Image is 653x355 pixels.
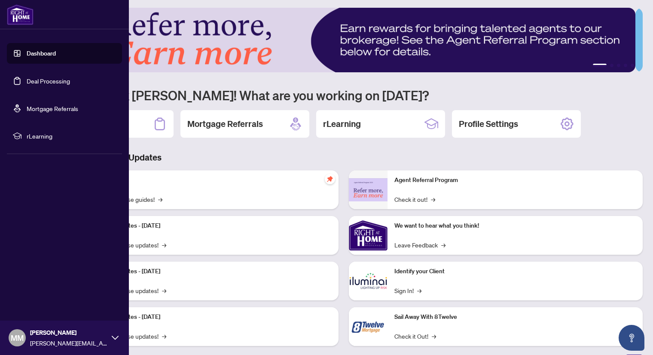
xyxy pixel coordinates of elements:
h3: Brokerage & Industry Updates [45,151,643,164]
span: → [162,331,166,341]
img: Identify your Client [349,262,388,300]
img: Slide 0 [45,8,635,72]
a: Sign In!→ [394,286,421,295]
img: logo [7,4,34,25]
span: → [158,194,162,204]
img: Sail Away With 8Twelve [349,307,388,346]
p: Platform Updates - [DATE] [90,312,332,322]
p: Agent Referral Program [394,176,636,185]
h2: Mortgage Referrals [187,118,263,130]
button: 4 [624,64,627,67]
span: [PERSON_NAME] [30,328,107,337]
span: MM [11,332,24,344]
button: 3 [617,64,620,67]
a: Leave Feedback→ [394,240,446,250]
p: Identify your Client [394,267,636,276]
p: Platform Updates - [DATE] [90,221,332,231]
a: Check it Out!→ [394,331,436,341]
span: → [431,194,435,204]
h2: Profile Settings [459,118,518,130]
p: We want to hear what you think! [394,221,636,231]
button: Open asap [619,325,644,351]
span: [PERSON_NAME][EMAIL_ADDRESS][PERSON_NAME][PERSON_NAME][DOMAIN_NAME] [30,338,107,348]
button: 5 [631,64,634,67]
img: We want to hear what you think! [349,216,388,255]
span: → [432,331,436,341]
span: → [162,240,166,250]
h2: rLearning [323,118,361,130]
button: 1 [593,64,607,67]
p: Sail Away With 8Twelve [394,312,636,322]
p: Platform Updates - [DATE] [90,267,332,276]
a: Deal Processing [27,77,70,85]
p: Self-Help [90,176,332,185]
img: Agent Referral Program [349,178,388,202]
a: Dashboard [27,49,56,57]
span: → [162,286,166,295]
h1: Welcome back [PERSON_NAME]! What are you working on [DATE]? [45,87,643,103]
span: → [417,286,421,295]
a: Check it out!→ [394,194,435,204]
button: 2 [610,64,613,67]
a: Mortgage Referrals [27,105,78,112]
span: pushpin [325,174,335,184]
span: rLearning [27,131,116,141]
span: → [441,240,446,250]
